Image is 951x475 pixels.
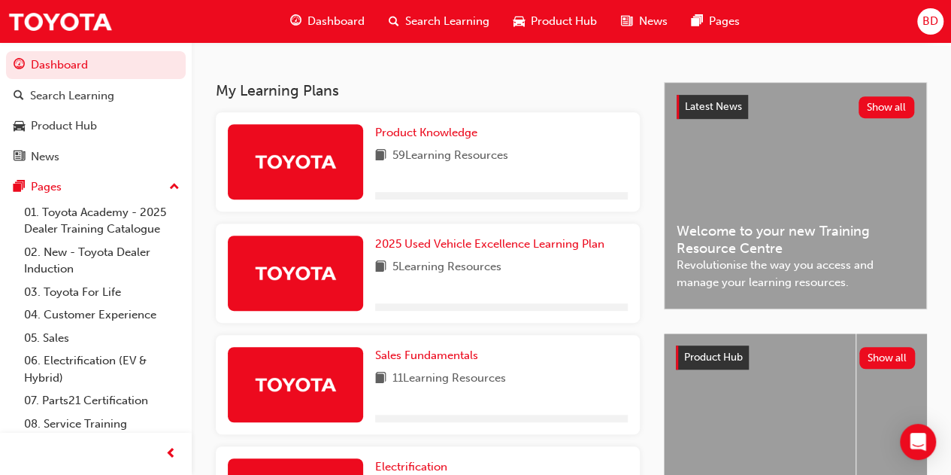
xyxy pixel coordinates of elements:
[859,96,915,118] button: Show all
[18,241,186,281] a: 02. New - Toyota Dealer Induction
[513,12,525,31] span: car-icon
[609,6,679,37] a: news-iconNews
[375,347,484,364] a: Sales Fundamentals
[254,260,337,286] img: Trak
[638,13,667,30] span: News
[6,82,186,110] a: Search Learning
[6,51,186,79] a: Dashboard
[14,151,25,164] span: news-icon
[169,178,180,197] span: up-icon
[375,147,386,166] span: book-icon
[6,48,186,173] button: DashboardSearch LearningProduct HubNews
[859,347,916,369] button: Show all
[389,12,399,31] span: search-icon
[30,87,114,105] div: Search Learning
[375,258,386,277] span: book-icon
[6,173,186,201] button: Pages
[254,371,337,397] img: Trak
[290,12,301,31] span: guage-icon
[6,143,186,171] a: News
[677,223,914,257] span: Welcome to your new Training Resource Centre
[392,147,508,166] span: 59 Learning Resources
[18,389,186,413] a: 07. Parts21 Certification
[18,327,186,350] a: 05. Sales
[14,59,25,72] span: guage-icon
[216,82,640,99] h3: My Learning Plans
[8,5,113,38] img: Trak
[18,303,186,327] a: 04. Customer Experience
[392,258,501,277] span: 5 Learning Resources
[677,257,914,291] span: Revolutionise the way you access and manage your learning resources.
[18,413,186,436] a: 08. Service Training
[900,424,936,460] div: Open Intercom Messenger
[278,6,377,37] a: guage-iconDashboard
[31,148,59,166] div: News
[917,8,943,35] button: BD
[31,178,62,196] div: Pages
[18,201,186,241] a: 01. Toyota Academy - 2025 Dealer Training Catalogue
[14,90,24,103] span: search-icon
[377,6,501,37] a: search-iconSearch Learning
[31,117,97,135] div: Product Hub
[677,95,914,119] a: Latest NewsShow all
[254,148,337,175] img: Trak
[691,12,702,31] span: pages-icon
[18,281,186,304] a: 03. Toyota For Life
[685,100,742,113] span: Latest News
[708,13,739,30] span: Pages
[375,349,478,362] span: Sales Fundamentals
[375,126,477,139] span: Product Knowledge
[676,346,915,370] a: Product HubShow all
[664,82,927,309] a: Latest NewsShow allWelcome to your new Training Resource CentreRevolutionise the way you access a...
[14,181,25,194] span: pages-icon
[375,124,483,142] a: Product Knowledge
[307,13,365,30] span: Dashboard
[6,112,186,140] a: Product Hub
[531,13,597,30] span: Product Hub
[679,6,751,37] a: pages-iconPages
[684,351,743,364] span: Product Hub
[375,237,604,251] span: 2025 Used Vehicle Excellence Learning Plan
[14,120,25,133] span: car-icon
[375,236,610,253] a: 2025 Used Vehicle Excellence Learning Plan
[621,12,632,31] span: news-icon
[18,349,186,389] a: 06. Electrification (EV & Hybrid)
[375,370,386,388] span: book-icon
[165,445,177,464] span: prev-icon
[922,13,938,30] span: BD
[392,370,506,388] span: 11 Learning Resources
[375,460,447,473] span: Electrification
[501,6,609,37] a: car-iconProduct Hub
[405,13,489,30] span: Search Learning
